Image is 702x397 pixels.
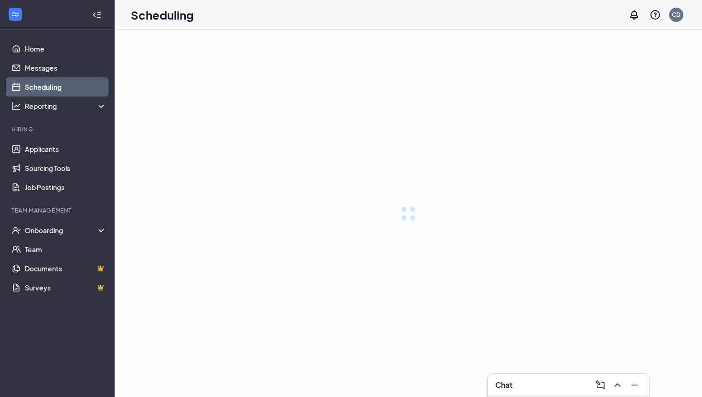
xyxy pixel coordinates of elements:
[495,380,512,390] h3: Chat
[25,101,107,111] div: Reporting
[626,377,641,393] button: Minimize
[25,178,106,197] a: Job Postings
[25,225,107,235] div: Onboarding
[25,159,106,178] a: Sourcing Tools
[11,125,105,133] div: Hiring
[11,206,105,215] div: Team Management
[25,139,106,159] a: Applicants
[595,379,606,391] svg: ComposeMessage
[25,278,106,297] a: SurveysCrown
[25,39,106,58] a: Home
[11,225,21,235] svg: UserCheck
[672,11,681,19] div: CD
[592,377,607,393] button: ComposeMessage
[25,259,106,278] a: DocumentsCrown
[131,7,194,23] h1: Scheduling
[25,77,106,97] a: Scheduling
[628,9,640,21] svg: Notifications
[25,240,106,259] a: Team
[92,10,102,20] svg: Collapse
[612,379,623,391] svg: ChevronUp
[649,9,661,21] svg: QuestionInfo
[11,101,21,111] svg: Analysis
[25,58,106,77] a: Messages
[11,10,20,19] svg: WorkstreamLogo
[629,379,640,391] svg: Minimize
[609,377,624,393] button: ChevronUp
